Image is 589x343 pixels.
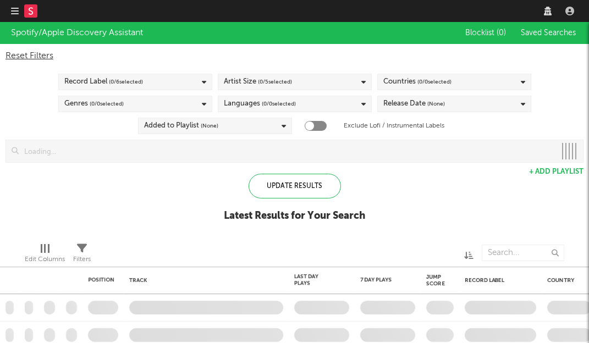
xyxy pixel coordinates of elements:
[344,119,444,132] label: Exclude Lofi / Instrumental Labels
[360,276,399,283] div: 7 Day Plays
[88,276,114,283] div: Position
[482,245,564,261] input: Search...
[73,239,91,271] div: Filters
[426,274,445,287] div: Jump Score
[465,29,506,37] span: Blocklist
[19,140,555,162] input: Loading...
[383,75,452,88] div: Countries
[224,97,296,110] div: Languages
[262,97,296,110] span: ( 0 / 0 selected)
[497,29,506,37] span: ( 0 )
[518,29,578,37] button: Saved Searches
[465,277,531,284] div: Record Label
[144,119,218,132] div: Added to Playlist
[521,29,578,37] span: Saved Searches
[64,75,143,88] div: Record Label
[383,97,445,110] div: Release Date
[224,75,292,88] div: Artist Size
[249,174,341,198] div: Update Results
[201,119,218,132] span: (None)
[11,26,143,40] div: Spotify/Apple Discovery Assistant
[258,75,292,88] span: ( 0 / 5 selected)
[73,253,91,266] div: Filters
[25,239,65,271] div: Edit Columns
[5,49,584,63] div: Reset Filters
[90,97,124,110] span: ( 0 / 0 selected)
[25,253,65,266] div: Edit Columns
[109,75,143,88] span: ( 0 / 6 selected)
[129,277,278,284] div: Track
[224,209,365,223] div: Latest Results for Your Search
[529,168,584,175] button: + Add Playlist
[417,75,452,88] span: ( 0 / 0 selected)
[294,273,333,286] div: Last Day Plays
[64,97,124,110] div: Genres
[547,277,586,284] div: Country
[427,97,445,110] span: (None)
